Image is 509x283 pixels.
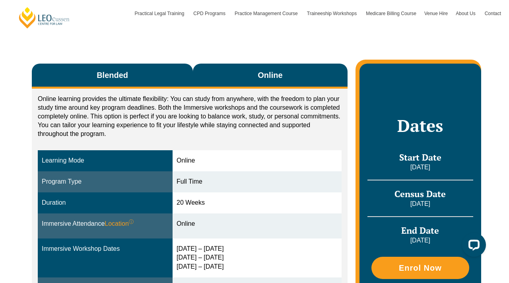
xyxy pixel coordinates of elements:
[177,156,338,165] div: Online
[367,200,473,208] p: [DATE]
[394,188,446,200] span: Census Date
[371,257,469,279] a: Enrol Now
[38,95,342,138] p: Online learning provides the ultimate flexibility: You can study from anywhere, with the freedom ...
[452,2,480,25] a: About Us
[177,219,338,229] div: Online
[189,2,231,25] a: CPD Programs
[97,70,128,81] span: Blended
[177,244,338,272] div: [DATE] – [DATE] [DATE] – [DATE] [DATE] – [DATE]
[131,2,190,25] a: Practical Legal Training
[231,2,303,25] a: Practice Management Course
[18,6,71,29] a: [PERSON_NAME] Centre for Law
[399,264,442,272] span: Enrol Now
[367,236,473,245] p: [DATE]
[367,116,473,136] h2: Dates
[456,230,489,263] iframe: LiveChat chat widget
[177,198,338,207] div: 20 Weeks
[105,219,134,229] span: Location
[42,244,169,254] div: Immersive Workshop Dates
[42,177,169,186] div: Program Type
[367,163,473,172] p: [DATE]
[42,219,169,229] div: Immersive Attendance
[303,2,362,25] a: Traineeship Workshops
[401,225,439,236] span: End Date
[42,198,169,207] div: Duration
[399,151,441,163] span: Start Date
[42,156,169,165] div: Learning Mode
[362,2,420,25] a: Medicare Billing Course
[177,177,338,186] div: Full Time
[129,219,134,225] sup: ⓘ
[420,2,452,25] a: Venue Hire
[481,2,505,25] a: Contact
[258,70,282,81] span: Online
